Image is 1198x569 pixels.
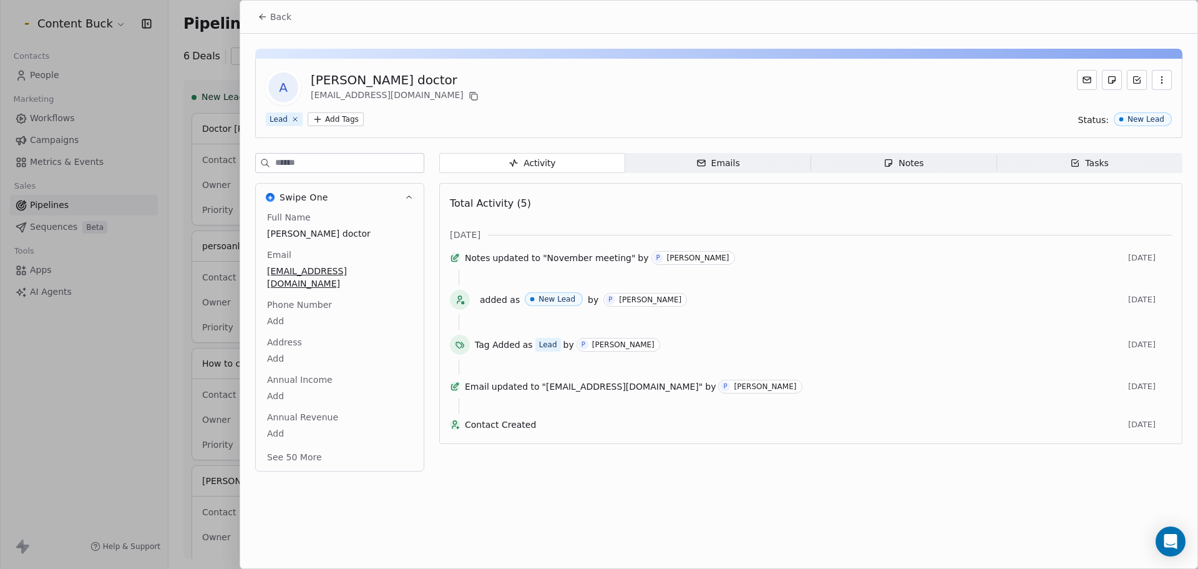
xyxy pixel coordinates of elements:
[475,339,520,351] span: Tag Added
[465,418,1123,431] span: Contact Created
[619,295,681,304] div: [PERSON_NAME]
[1078,114,1109,126] span: Status:
[1156,527,1186,557] div: Open Intercom Messenger
[1128,382,1172,392] span: [DATE]
[450,229,480,241] span: [DATE]
[492,380,540,393] span: updated to
[250,6,299,28] button: Back
[563,339,574,351] span: by
[1128,420,1172,430] span: [DATE]
[734,382,796,391] div: [PERSON_NAME]
[1127,115,1164,124] div: New Lead
[480,294,520,306] span: added as
[265,211,313,224] span: Full Name
[267,352,412,365] span: Add
[267,265,412,290] span: [EMAIL_ADDRESS][DOMAIN_NAME]
[1070,157,1109,170] div: Tasks
[270,11,291,23] span: Back
[265,299,334,311] span: Phone Number
[267,427,412,440] span: Add
[465,252,490,264] span: Notes
[723,382,727,392] div: P
[260,446,329,468] button: See 50 More
[450,197,531,209] span: Total Activity (5)
[268,72,298,102] span: a
[705,380,716,393] span: by
[523,339,533,351] span: as
[539,339,557,350] div: Lead
[582,340,585,350] div: P
[592,340,655,349] div: [PERSON_NAME]
[270,114,288,125] div: Lead
[265,374,335,386] span: Annual Income
[608,295,612,305] div: P
[588,294,598,306] span: by
[311,89,481,104] div: [EMAIL_ADDRESS][DOMAIN_NAME]
[266,193,275,202] img: Swipe One
[267,227,412,240] span: [PERSON_NAME] doctor
[638,252,648,264] span: by
[265,336,304,349] span: Address
[256,184,424,211] button: Swipe OneSwipe One
[884,157,923,170] div: Notes
[267,390,412,402] span: Add
[667,254,729,262] div: [PERSON_NAME]
[465,380,489,393] span: Email
[543,252,635,264] span: "November meeting"
[538,295,575,304] div: New Lead
[256,211,424,471] div: Swipe OneSwipe One
[1128,295,1172,305] span: [DATE]
[492,252,540,264] span: updated to
[265,411,341,423] span: Annual Revenue
[265,249,294,261] span: Email
[311,71,481,89] div: [PERSON_NAME] doctor
[280,191,328,204] span: Swipe One
[696,157,740,170] div: Emails
[656,253,660,263] div: P
[308,112,364,126] button: Add Tags
[542,380,703,393] span: "[EMAIL_ADDRESS][DOMAIN_NAME]"
[1128,253,1172,263] span: [DATE]
[267,315,412,327] span: Add
[1128,340,1172,350] span: [DATE]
